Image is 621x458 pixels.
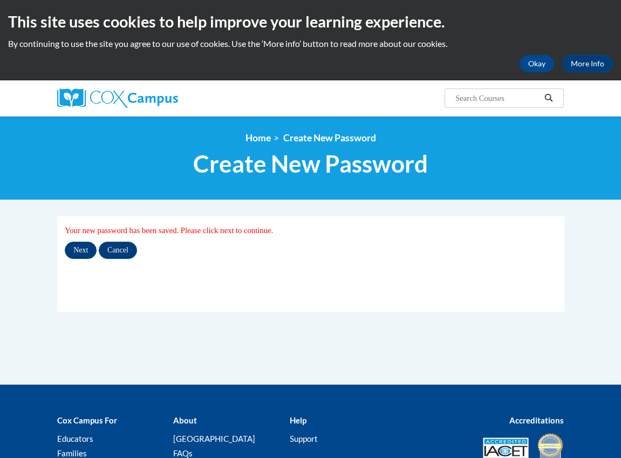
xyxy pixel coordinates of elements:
span: Create New Password [283,132,376,143]
p: By continuing to use the site you agree to our use of cookies. Use the ‘More info’ button to read... [8,38,613,50]
b: Cox Campus For [57,415,117,425]
a: Home [245,132,271,143]
a: [GEOGRAPHIC_DATA] [173,434,255,443]
a: More Info [562,55,613,72]
input: Next [65,242,97,259]
input: Cancel [99,242,137,259]
span: Create New Password [193,149,428,178]
b: About [173,415,197,425]
button: Search [541,92,557,105]
b: Accreditations [509,415,564,425]
button: Okay [520,55,554,72]
a: Cox Campus [57,88,215,108]
h2: This site uses cookies to help improve your learning experience. [8,11,613,32]
a: Support [290,434,318,443]
a: Educators [57,434,93,443]
a: Families [57,448,87,458]
span: Your new password has been saved. Please click next to continue. [65,226,273,235]
b: Help [290,415,306,425]
input: Search Courses [454,92,541,105]
img: Cox Campus [57,88,178,108]
a: FAQs [173,448,193,458]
